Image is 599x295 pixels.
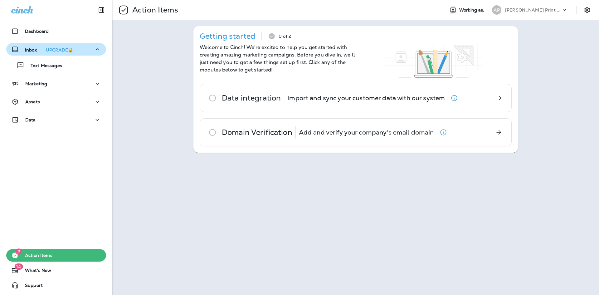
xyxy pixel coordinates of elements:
[25,81,47,86] p: Marketing
[6,43,106,56] button: InboxUPGRADE🔒
[222,130,292,135] p: Domain Verification
[200,44,356,74] p: Welcome to Cinch! We're excited to help you get started with creating amazing marketing campaigns...
[6,249,106,262] button: 2Action Items
[200,34,255,39] p: Getting started
[6,264,106,277] button: 14What's New
[6,96,106,108] button: Assets
[24,63,62,69] p: Text Messages
[25,117,36,122] p: Data
[19,283,43,290] span: Support
[493,126,505,139] button: Get Started
[299,130,434,135] p: Add and verify your company's email domain
[130,5,178,15] p: Action Items
[25,46,76,53] p: Inbox
[25,29,49,34] p: Dashboard
[279,34,291,39] p: 0 of 2
[19,268,51,275] span: What's New
[6,279,106,292] button: Support
[93,4,110,16] button: Collapse Sidebar
[582,4,593,16] button: Settings
[222,96,281,101] p: Data integration
[6,114,106,126] button: Data
[14,263,23,270] span: 14
[16,248,22,255] span: 2
[43,46,76,54] button: UPGRADE🔒
[459,7,486,13] span: Working as:
[6,59,106,72] button: Text Messages
[46,48,73,52] div: UPGRADE🔒
[505,7,561,12] p: [PERSON_NAME] Print Advantage
[492,5,501,15] div: AP
[19,253,52,260] span: Action Items
[493,92,505,104] button: Get Started
[287,96,445,101] p: Import and sync your customer data with our system
[6,25,106,37] button: Dashboard
[25,99,40,104] p: Assets
[6,77,106,90] button: Marketing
